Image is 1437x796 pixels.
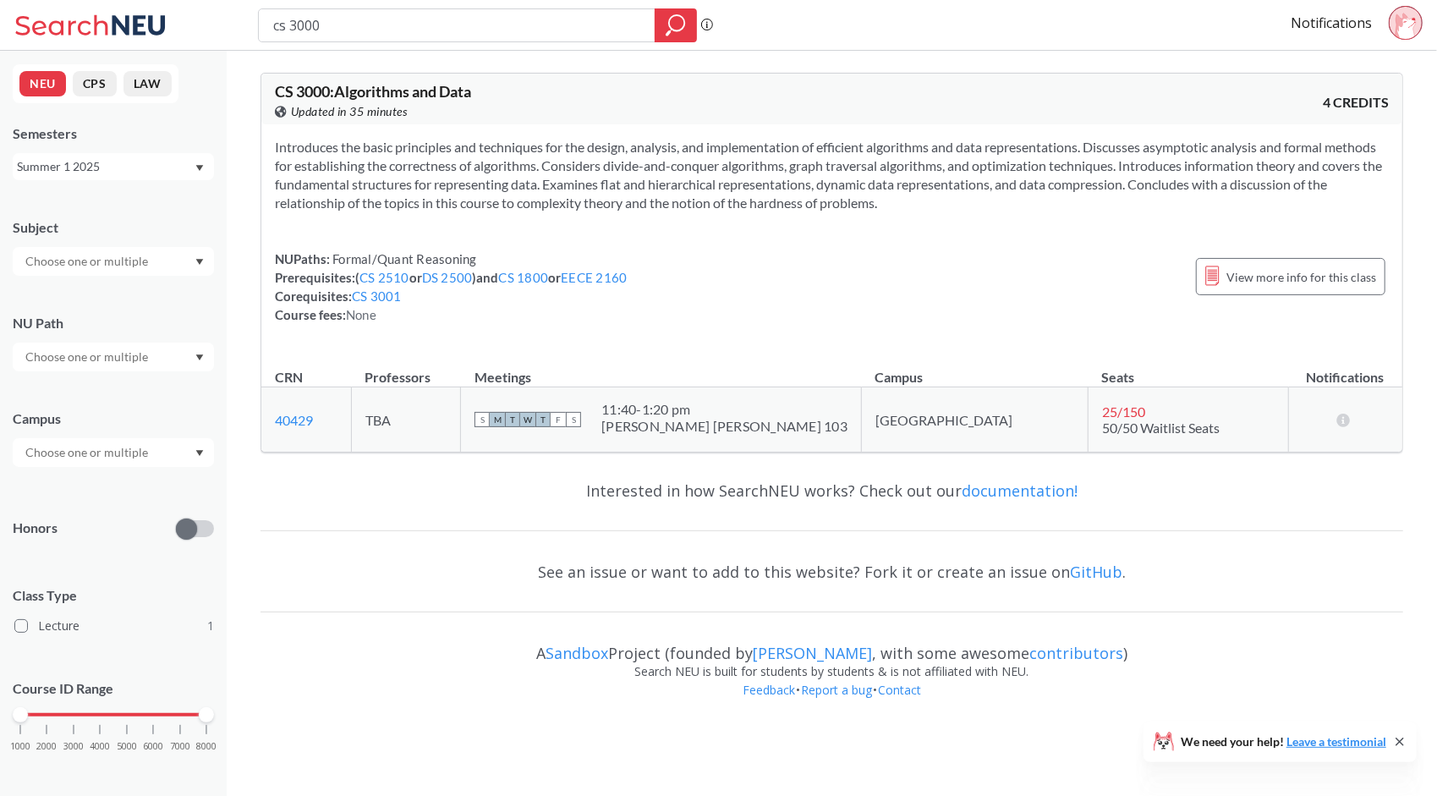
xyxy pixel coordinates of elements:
span: We need your help! [1181,736,1386,748]
span: S [474,412,490,427]
a: CS 1800 [499,270,549,285]
svg: Dropdown arrow [195,450,204,457]
span: None [346,307,376,322]
a: CS 3001 [352,288,402,304]
a: Report a bug [800,682,873,698]
a: [PERSON_NAME] [753,643,872,663]
a: contributors [1029,643,1123,663]
div: Dropdown arrow [13,343,214,371]
a: documentation! [962,480,1078,501]
a: Leave a testimonial [1286,734,1386,749]
span: View more info for this class [1226,266,1376,288]
span: 6000 [143,742,163,751]
span: 1 [207,617,214,635]
div: Summer 1 2025Dropdown arrow [13,153,214,180]
svg: magnifying glass [666,14,686,37]
div: • • [261,681,1403,725]
span: Formal/Quant Reasoning [330,251,477,266]
span: F [551,412,566,427]
span: T [505,412,520,427]
a: CS 2510 [359,270,409,285]
span: 50/50 Waitlist Seats [1102,420,1220,436]
span: 7000 [170,742,190,751]
p: Course ID Range [13,679,214,699]
svg: Dropdown arrow [195,354,204,361]
th: Seats [1089,351,1288,387]
div: NU Path [13,314,214,332]
div: Dropdown arrow [13,438,214,467]
input: Choose one or multiple [17,442,159,463]
p: Honors [13,519,58,538]
input: Choose one or multiple [17,251,159,272]
section: Introduces the basic principles and techniques for the design, analysis, and implementation of ef... [275,138,1389,212]
a: 40429 [275,412,313,428]
span: S [566,412,581,427]
div: Semesters [13,124,214,143]
div: 11:40 - 1:20 pm [601,401,847,418]
input: Choose one or multiple [17,347,159,367]
span: 4000 [90,742,110,751]
svg: Dropdown arrow [195,259,204,266]
div: Subject [13,218,214,237]
svg: Dropdown arrow [195,165,204,172]
span: 3000 [63,742,84,751]
a: Contact [877,682,922,698]
td: TBA [352,387,461,453]
div: Summer 1 2025 [17,157,194,176]
span: M [490,412,505,427]
input: Class, professor, course number, "phrase" [271,11,643,40]
a: DS 2500 [422,270,473,285]
button: CPS [73,71,117,96]
div: Campus [13,409,214,428]
a: EECE 2160 [561,270,627,285]
div: magnifying glass [655,8,697,42]
span: W [520,412,535,427]
a: Sandbox [546,643,608,663]
th: Campus [862,351,1089,387]
span: 2000 [36,742,57,751]
button: LAW [123,71,172,96]
span: 8000 [196,742,217,751]
span: Updated in 35 minutes [291,102,408,121]
span: T [535,412,551,427]
div: NUPaths: Prerequisites: ( or ) and or Corequisites: Course fees: [275,250,628,324]
span: 4 CREDITS [1323,93,1389,112]
a: GitHub [1070,562,1122,582]
span: 25 / 150 [1102,403,1145,420]
span: 1000 [10,742,30,751]
div: Dropdown arrow [13,247,214,276]
td: [GEOGRAPHIC_DATA] [862,387,1089,453]
div: A Project (founded by , with some awesome ) [261,629,1403,662]
div: [PERSON_NAME] [PERSON_NAME] 103 [601,418,847,435]
span: CS 3000 : Algorithms and Data [275,82,471,101]
span: 5000 [117,742,137,751]
div: Search NEU is built for students by students & is not affiliated with NEU. [261,662,1403,681]
th: Professors [352,351,461,387]
button: NEU [19,71,66,96]
a: Notifications [1291,14,1372,32]
label: Lecture [14,615,214,637]
span: Class Type [13,586,214,605]
div: Interested in how SearchNEU works? Check out our [261,466,1403,515]
a: Feedback [742,682,796,698]
div: See an issue or want to add to this website? Fork it or create an issue on . [261,547,1403,596]
th: Meetings [461,351,862,387]
th: Notifications [1288,351,1402,387]
div: CRN [275,368,303,387]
